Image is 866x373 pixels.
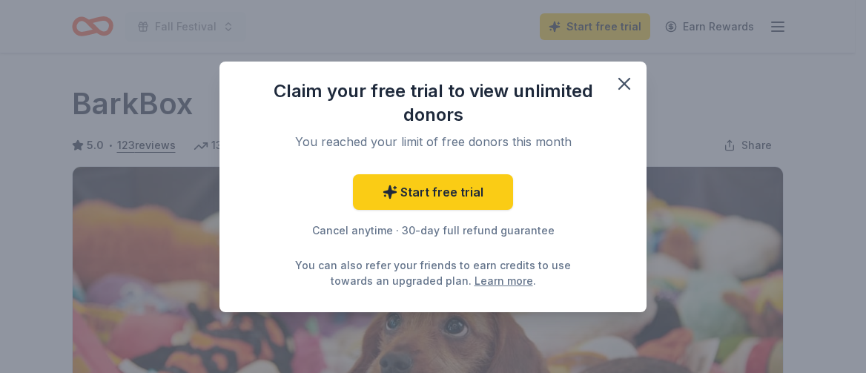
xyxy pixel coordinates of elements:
[249,222,617,240] div: Cancel anytime · 30-day full refund guarantee
[267,133,599,151] div: You reached your limit of free donors this month
[291,257,575,288] div: You can also refer your friends to earn credits to use towards an upgraded plan. .
[475,273,533,288] a: Learn more
[353,174,513,210] a: Start free trial
[249,79,617,127] div: Claim your free trial to view unlimited donors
